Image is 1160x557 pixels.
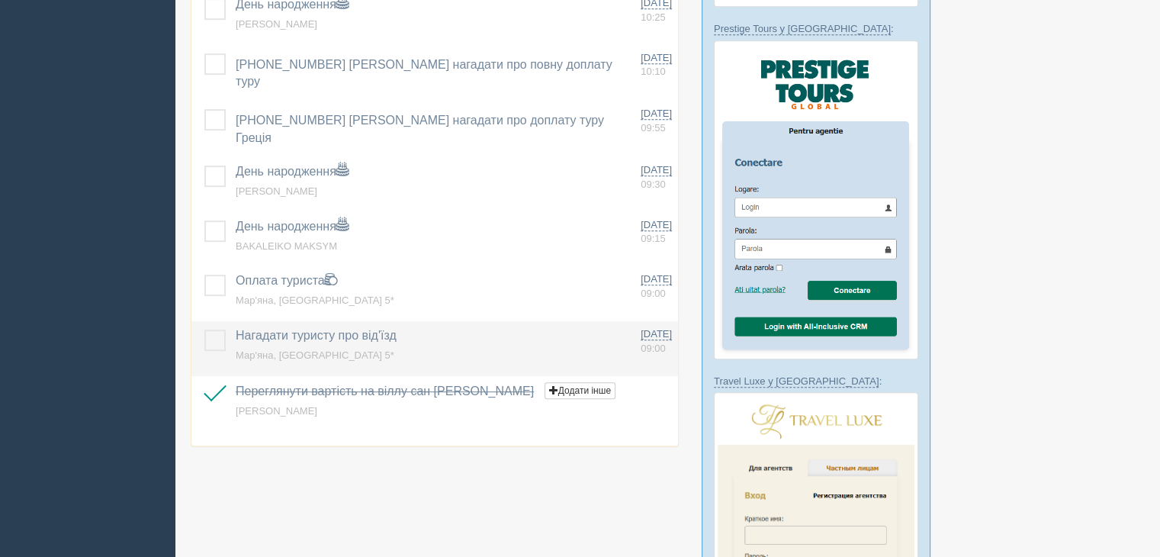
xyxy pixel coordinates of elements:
[714,21,918,36] p: :
[236,58,612,89] span: [PHONE_NUMBER] [PERSON_NAME] нагадати про повну доплату туру
[236,329,397,342] a: Нагадати туристу про від'їзд
[236,295,394,306] a: Мар'яна, [GEOGRAPHIC_DATA] 5*
[641,233,666,244] span: 09:15
[641,219,672,231] span: [DATE]
[236,274,337,287] a: Оплата туриста
[236,349,394,361] a: Мар'яна, [GEOGRAPHIC_DATA] 5*
[714,374,918,388] p: :
[236,18,317,30] a: [PERSON_NAME]
[641,288,666,299] span: 09:00
[236,114,604,144] span: [PHONE_NUMBER] [PERSON_NAME] нагадати про доплату туру Греція
[714,40,918,359] img: prestige-tours-login-via-crm-for-travel-agents.png
[641,51,672,79] a: [DATE] 10:10
[641,328,672,340] span: [DATE]
[236,220,349,233] a: День народження
[641,122,666,134] span: 09:55
[714,375,879,388] a: Travel Luxe у [GEOGRAPHIC_DATA]
[641,273,672,285] span: [DATE]
[714,23,891,35] a: Prestige Tours у [GEOGRAPHIC_DATA]
[641,179,666,190] span: 09:30
[641,272,672,301] a: [DATE] 09:00
[641,343,666,354] span: 09:00
[641,11,666,23] span: 10:25
[641,164,672,176] span: [DATE]
[641,163,672,192] a: [DATE] 09:30
[641,108,672,120] span: [DATE]
[236,405,317,417] a: [PERSON_NAME]
[545,382,615,399] button: Додати інше
[641,52,672,64] span: [DATE]
[641,66,666,77] span: 10:10
[236,165,349,178] a: День народження
[641,107,672,135] a: [DATE] 09:55
[236,240,337,252] a: BAKALEIKO MAKSYM
[641,327,672,356] a: [DATE] 09:00
[236,185,317,197] a: [PERSON_NAME]
[236,385,534,398] a: Переглянути вартість на віллу сан [PERSON_NAME]
[641,218,672,246] a: [DATE] 09:15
